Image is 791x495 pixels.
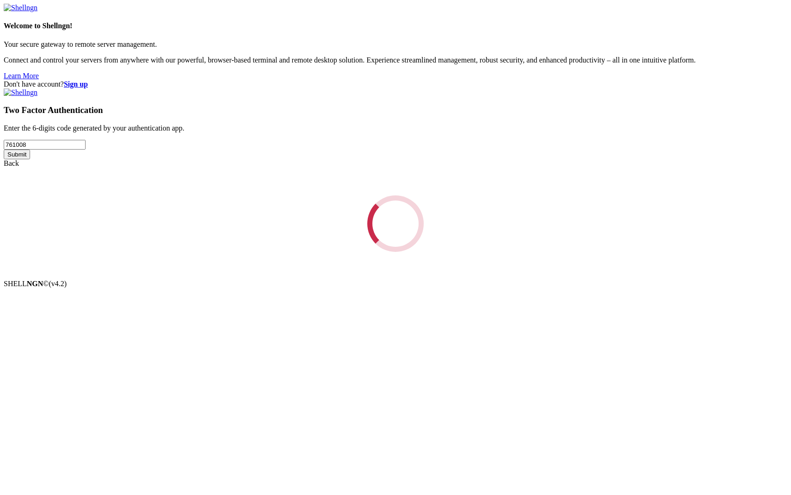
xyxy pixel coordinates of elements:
input: Two factor code [4,140,86,150]
div: Don't have account? [4,80,787,88]
p: Connect and control your servers from anywhere with our powerful, browser-based terminal and remo... [4,56,787,64]
b: NGN [27,280,43,288]
h3: Two Factor Authentication [4,105,787,115]
a: Back [4,159,19,167]
p: Enter the 6-digits code generated by your authentication app. [4,124,787,132]
span: SHELL © [4,280,67,288]
h4: Welcome to Shellngn! [4,22,787,30]
div: Loading... [359,187,433,261]
a: Sign up [64,80,88,88]
input: Submit [4,150,30,159]
img: Shellngn [4,4,37,12]
img: Shellngn [4,88,37,97]
a: Learn More [4,72,39,80]
p: Your secure gateway to remote server management. [4,40,787,49]
span: 4.2.0 [49,280,67,288]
